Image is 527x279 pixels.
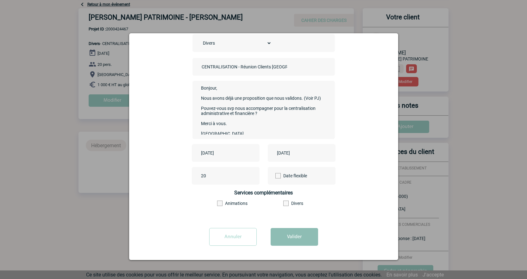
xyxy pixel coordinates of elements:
button: Valider [271,228,318,246]
label: Animations [217,201,252,206]
h4: Services complémentaires [192,190,335,196]
textarea: Bonjour, Nous avons déjà une proposition que nous validons. (Voir PJ) Pouvez-vous svp nous accomp... [199,84,324,135]
label: Divers [283,201,318,206]
input: Nom de l'événement [200,63,289,71]
input: Date de début [199,149,243,157]
label: Date flexible [275,167,297,185]
input: Date de fin [275,149,319,157]
input: Annuler [209,228,257,246]
input: Nombre de participants [199,172,259,180]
